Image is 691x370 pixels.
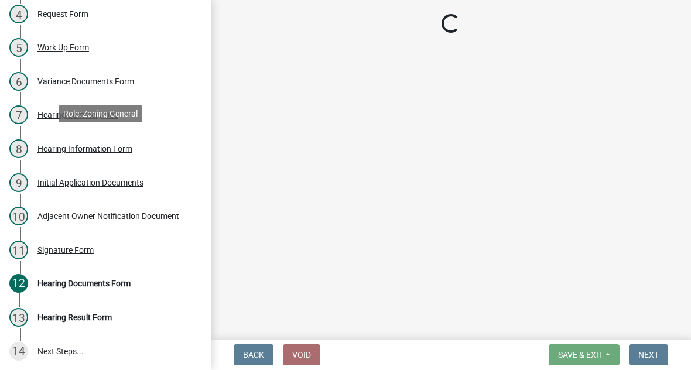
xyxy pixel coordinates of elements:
div: Initial Application Documents [37,179,143,187]
div: Hearing Documents Form [37,279,131,287]
div: Variance Documents Form [37,77,134,85]
div: 6 [9,72,28,91]
div: 11 [9,241,28,259]
button: Void [283,344,320,365]
div: 8 [9,139,28,158]
div: 12 [9,274,28,293]
div: 7 [9,105,28,124]
div: Request Form [37,10,88,18]
div: 5 [9,38,28,57]
button: Next [629,344,668,365]
div: Role: Zoning General [59,105,142,122]
div: 4 [9,5,28,23]
div: 9 [9,173,28,192]
div: Work Up Form [37,43,89,52]
div: 14 [9,342,28,361]
span: Next [638,350,659,359]
button: Save & Exit [549,344,620,365]
div: Hearing Result Form [37,313,112,321]
div: Hearing Summery Doc [37,111,118,119]
div: Hearing Information Form [37,145,132,153]
span: Back [243,350,264,359]
div: Signature Form [37,246,94,254]
button: Back [234,344,273,365]
div: 13 [9,308,28,327]
div: 10 [9,207,28,225]
span: Save & Exit [558,350,603,359]
div: Adjacent Owner Notification Document [37,212,179,220]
